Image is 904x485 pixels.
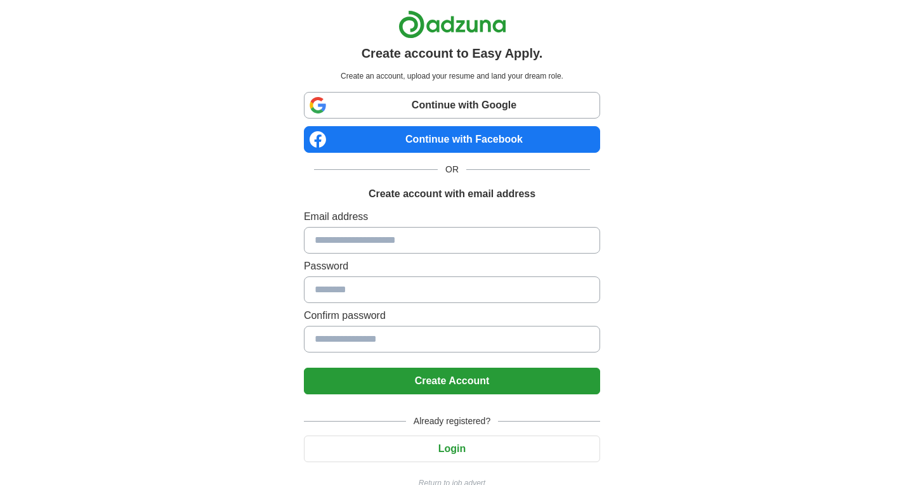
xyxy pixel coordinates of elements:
img: Adzuna logo [398,10,506,39]
p: Create an account, upload your resume and land your dream role. [306,70,598,82]
span: Already registered? [406,415,498,428]
h1: Create account to Easy Apply. [362,44,543,63]
button: Create Account [304,368,600,394]
label: Confirm password [304,308,600,323]
label: Email address [304,209,600,224]
button: Login [304,436,600,462]
label: Password [304,259,600,274]
h1: Create account with email address [369,186,535,202]
a: Login [304,443,600,454]
span: OR [438,163,466,176]
a: Continue with Facebook [304,126,600,153]
a: Continue with Google [304,92,600,119]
